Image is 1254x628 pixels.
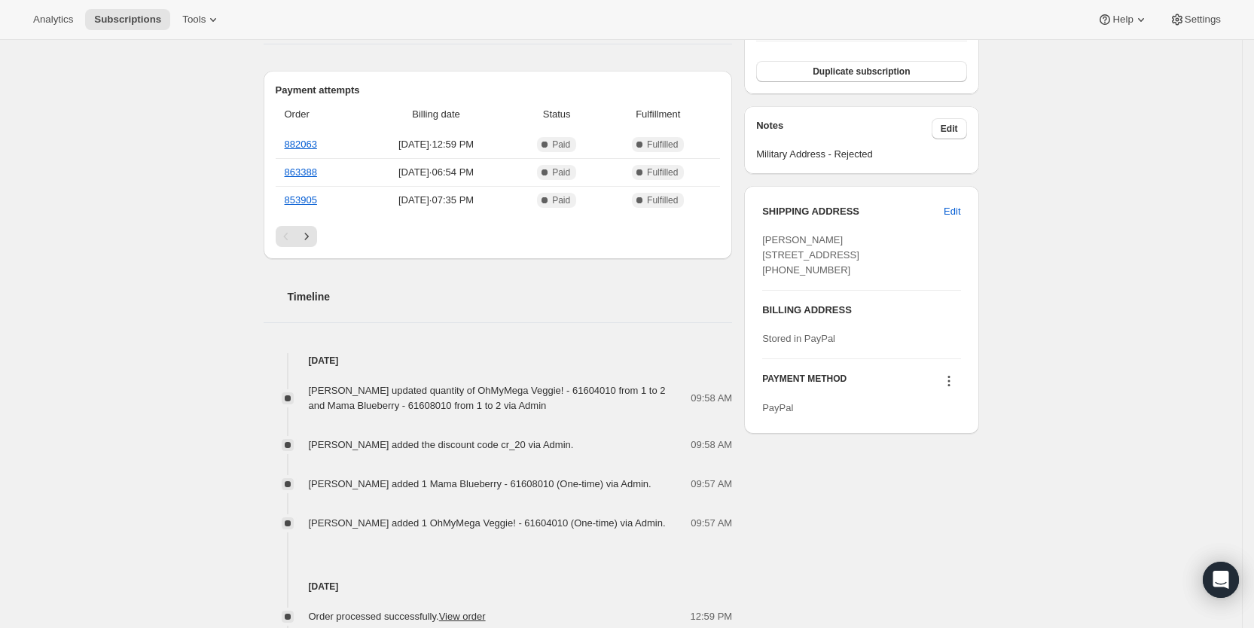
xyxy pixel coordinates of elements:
[1161,9,1230,30] button: Settings
[1112,14,1133,26] span: Help
[364,193,508,208] span: [DATE] · 07:35 PM
[264,353,733,368] h4: [DATE]
[264,579,733,594] h4: [DATE]
[517,107,596,122] span: Status
[647,139,678,151] span: Fulfilled
[691,437,732,453] span: 09:58 AM
[941,123,958,135] span: Edit
[1185,14,1221,26] span: Settings
[309,385,666,411] span: [PERSON_NAME] updated quantity of OhMyMega Veggie! - 61604010 from 1 to 2 and Mama Blueberry - 61...
[182,14,206,26] span: Tools
[756,61,966,82] button: Duplicate subscription
[691,516,732,531] span: 09:57 AM
[762,303,960,318] h3: BILLING ADDRESS
[439,611,486,622] a: View order
[33,14,73,26] span: Analytics
[762,373,847,393] h3: PAYMENT METHOD
[364,165,508,180] span: [DATE] · 06:54 PM
[813,66,910,78] span: Duplicate subscription
[762,402,793,413] span: PayPal
[94,14,161,26] span: Subscriptions
[935,200,969,224] button: Edit
[691,609,733,624] span: 12:59 PM
[85,9,170,30] button: Subscriptions
[309,517,666,529] span: [PERSON_NAME] added 1 OhMyMega Veggie! - 61604010 (One-time) via Admin.
[288,289,733,304] h2: Timeline
[932,118,967,139] button: Edit
[944,204,960,219] span: Edit
[296,226,317,247] button: Next
[552,166,570,178] span: Paid
[756,147,966,162] span: Military Address - Rejected
[552,139,570,151] span: Paid
[24,9,82,30] button: Analytics
[285,166,317,178] a: 863388
[756,118,932,139] h3: Notes
[691,477,732,492] span: 09:57 AM
[173,9,230,30] button: Tools
[364,107,508,122] span: Billing date
[309,611,486,622] span: Order processed successfully.
[309,439,574,450] span: [PERSON_NAME] added the discount code cr_20 via Admin.
[762,204,944,219] h3: SHIPPING ADDRESS
[552,194,570,206] span: Paid
[276,98,360,131] th: Order
[309,478,651,489] span: [PERSON_NAME] added 1 Mama Blueberry - 61608010 (One-time) via Admin.
[647,194,678,206] span: Fulfilled
[691,391,732,406] span: 09:58 AM
[647,166,678,178] span: Fulfilled
[762,333,835,344] span: Stored in PayPal
[276,226,721,247] nav: Pagination
[276,83,721,98] h2: Payment attempts
[285,194,317,206] a: 853905
[762,234,859,276] span: [PERSON_NAME] [STREET_ADDRESS] [PHONE_NUMBER]
[285,139,317,150] a: 882063
[1203,562,1239,598] div: Open Intercom Messenger
[364,137,508,152] span: [DATE] · 12:59 PM
[605,107,711,122] span: Fulfillment
[1088,9,1157,30] button: Help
